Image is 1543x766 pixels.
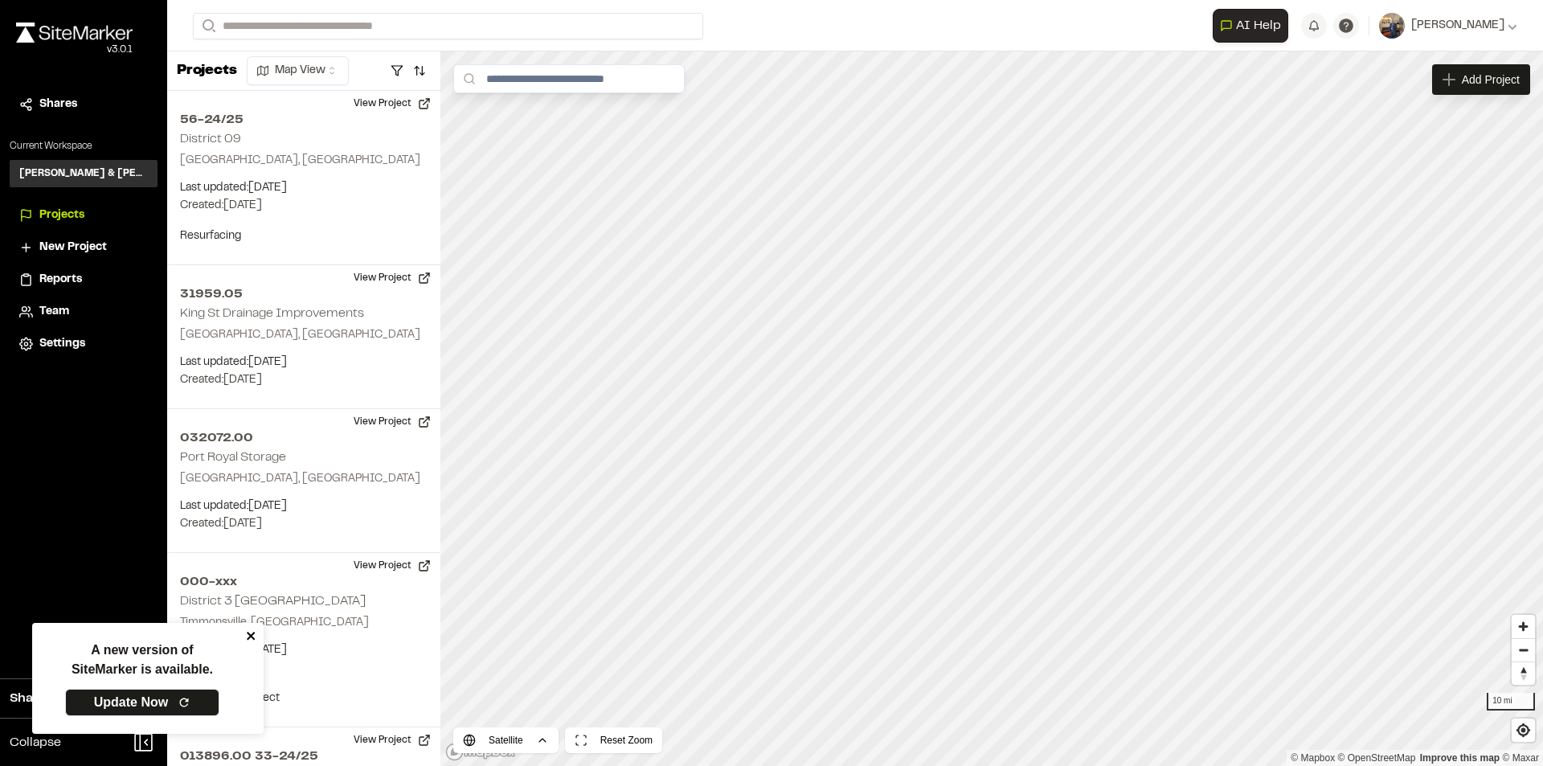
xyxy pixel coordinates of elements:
h2: 56-24/25 [180,110,428,129]
span: AI Help [1236,16,1281,35]
canvas: Map [440,51,1543,766]
p: Created: [DATE] [180,515,428,533]
button: View Project [344,727,440,753]
p: Created: [DATE] [180,371,428,389]
span: Collapse [10,733,61,752]
button: Search [193,13,222,39]
div: Open AI Assistant [1213,9,1295,43]
h2: 032072.00 [180,428,428,448]
button: [PERSON_NAME] [1379,13,1517,39]
a: Map feedback [1420,752,1500,764]
h2: 013896.00 33-24/25 [180,747,428,766]
button: View Project [344,265,440,291]
span: Reset bearing to north [1512,662,1535,685]
div: 10 mi [1487,693,1535,711]
a: OpenStreetMap [1338,752,1416,764]
span: Settings [39,335,85,353]
a: Shares [19,96,148,113]
span: Share Workspace [10,689,117,708]
img: User [1379,13,1405,39]
p: [GEOGRAPHIC_DATA], [GEOGRAPHIC_DATA] [180,326,428,344]
a: Projects [19,207,148,224]
p: Last updated: [DATE] [180,354,428,371]
span: Shares [39,96,77,113]
a: Update Now [65,689,219,716]
p: Created: [DATE] [180,659,428,677]
span: Reports [39,271,82,289]
h2: 000-xxx [180,572,428,592]
p: Timmonsville, [GEOGRAPHIC_DATA] [180,614,428,632]
div: Oh geez...please don't... [16,43,133,57]
a: New Project [19,239,148,256]
p: Resurfacing [180,227,428,245]
button: close [246,629,257,642]
a: Team [19,303,148,321]
span: Team [39,303,69,321]
a: Mapbox [1291,752,1335,764]
a: Reports [19,271,148,289]
button: Open AI Assistant [1213,9,1288,43]
span: Add Project [1462,72,1520,88]
button: View Project [344,91,440,117]
span: Zoom out [1512,639,1535,662]
h2: District 09 [180,133,241,145]
button: Satellite [453,727,559,753]
button: Reset Zoom [565,727,662,753]
span: New Project [39,239,107,256]
button: Zoom out [1512,638,1535,662]
span: [PERSON_NAME] [1411,17,1504,35]
p: Last updated: [DATE] [180,498,428,515]
p: Resurfacing Project [180,690,428,707]
h2: 31959.05 [180,285,428,304]
p: [GEOGRAPHIC_DATA], [GEOGRAPHIC_DATA] [180,152,428,170]
h2: District 3 [GEOGRAPHIC_DATA] [180,596,366,607]
p: Created: [DATE] [180,197,428,215]
button: Find my location [1512,719,1535,742]
button: Reset bearing to north [1512,662,1535,685]
h3: [PERSON_NAME] & [PERSON_NAME] Inc. [19,166,148,181]
button: Zoom in [1512,615,1535,638]
span: Projects [39,207,84,224]
h2: King St Drainage Improvements [180,308,364,319]
img: rebrand.png [16,23,133,43]
button: View Project [344,553,440,579]
p: Last updated: [DATE] [180,641,428,659]
p: Projects [177,60,237,82]
p: Last updated: [DATE] [180,179,428,197]
button: View Project [344,409,440,435]
p: [GEOGRAPHIC_DATA], [GEOGRAPHIC_DATA] [180,470,428,488]
p: A new version of SiteMarker is available. [72,641,213,679]
a: Settings [19,335,148,353]
h2: Port Royal Storage [180,452,286,463]
a: Mapbox logo [445,743,516,761]
p: Current Workspace [10,139,158,154]
a: Maxar [1502,752,1539,764]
